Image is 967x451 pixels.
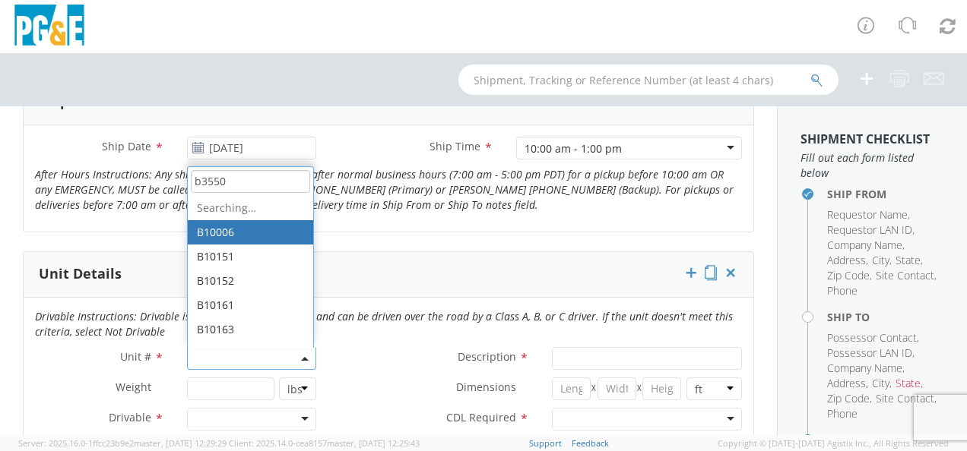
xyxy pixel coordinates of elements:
[188,244,313,269] li: B10151
[102,139,151,153] span: Ship Date
[39,266,122,282] h3: Unit Details
[35,167,734,212] i: After Hours Instructions: Any shipment request submitted after normal business hours (7:00 am - 5...
[827,238,902,252] span: Company Name
[801,150,944,181] span: Fill out each form listed below
[872,253,889,267] span: City
[896,376,921,390] span: State
[134,437,227,449] span: master, [DATE] 12:29:29
[109,410,151,424] span: Drivable
[572,437,609,449] a: Feedback
[827,311,944,323] h4: Ship To
[827,253,866,267] span: Address
[876,268,937,283] li: ,
[591,377,598,400] span: X
[827,376,866,390] span: Address
[801,131,930,147] strong: Shipment Checklist
[39,94,157,109] h3: Ship Date & Time
[552,377,591,400] input: Length
[525,141,622,156] div: 10:00 am - 1:00 pm
[827,330,919,345] li: ,
[827,283,858,298] span: Phone
[827,238,905,253] li: ,
[188,342,313,366] li: B10163
[116,380,151,394] span: Weight
[18,437,227,449] span: Server: 2025.16.0-1ffcc23b9e2
[827,188,944,200] h4: Ship From
[876,268,934,282] span: Site Contact
[188,220,313,244] li: B10006
[446,410,516,424] span: CDL Required
[327,437,420,449] span: master, [DATE] 12:25:43
[718,437,949,449] span: Copyright © [DATE]-[DATE] Agistix Inc., All Rights Reserved
[827,268,872,283] li: ,
[636,377,643,400] span: X
[827,222,915,238] li: ,
[827,345,912,360] span: Possessor LAN ID
[120,349,151,364] span: Unit #
[872,376,889,390] span: City
[876,391,937,406] li: ,
[827,361,905,376] li: ,
[529,437,562,449] a: Support
[188,269,313,293] li: B10152
[872,253,892,268] li: ,
[456,380,516,394] span: Dimensions
[430,139,480,153] span: Ship Time
[827,376,868,391] li: ,
[827,330,917,345] span: Possessor Contact
[827,253,868,268] li: ,
[827,268,870,282] span: Zip Code
[188,317,313,342] li: B10163
[229,437,420,449] span: Client: 2025.14.0-cea8157
[827,361,902,375] span: Company Name
[896,376,923,391] li: ,
[827,406,858,421] span: Phone
[827,391,872,406] li: ,
[827,345,915,361] li: ,
[35,309,733,339] i: Drivable Instructions: Drivable is a unit that is roadworthy and can be driven over the road by a...
[876,391,934,405] span: Site Contact
[827,207,910,222] li: ,
[827,207,908,222] span: Requestor Name
[188,196,313,220] li: Searching…
[896,253,923,268] li: ,
[827,222,912,237] span: Requestor LAN ID
[11,5,87,49] img: pge-logo-06675f144f4cfa6a6814.png
[188,293,313,317] li: B10161
[642,377,681,400] input: Height
[458,65,839,95] input: Shipment, Tracking or Reference Number (at least 4 chars)
[598,377,636,400] input: Width
[896,253,921,267] span: State
[872,376,892,391] li: ,
[827,391,870,405] span: Zip Code
[458,349,516,364] span: Description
